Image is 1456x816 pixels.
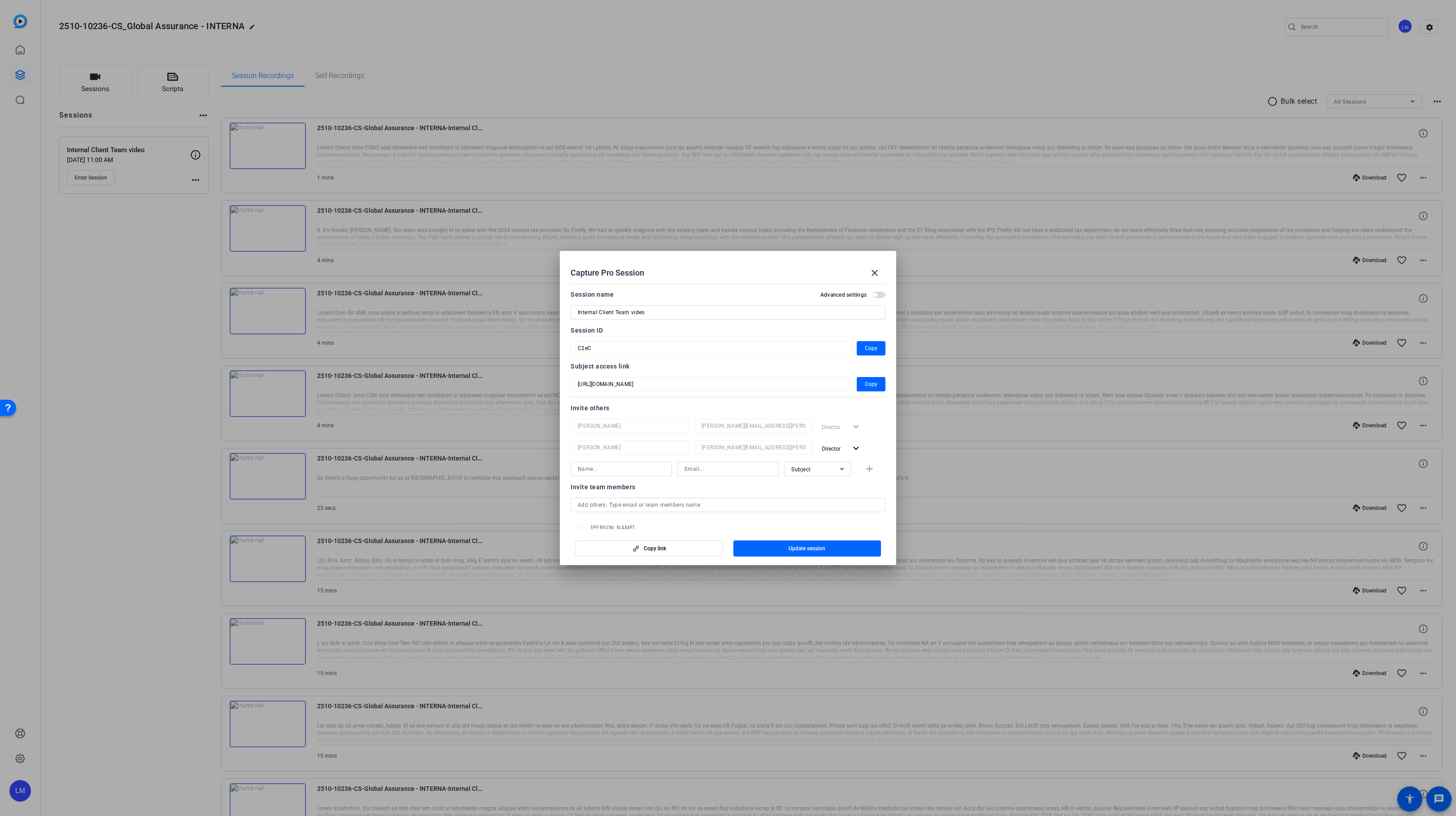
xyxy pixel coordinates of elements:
span: Copy [865,343,877,354]
input: Email... [702,421,806,431]
button: Copy link [575,540,723,557]
span: Subject [791,466,811,473]
div: Invite team members [571,482,885,492]
button: Director [818,440,865,456]
span: Copy link [644,545,666,552]
mat-icon: expand_more [850,443,862,454]
span: Update session [789,545,825,552]
input: Name... [578,464,665,474]
div: Session name [571,289,614,300]
input: Email... [702,442,806,453]
button: Copy [857,341,885,355]
span: [PERSON_NAME] [591,524,769,531]
div: Subject access link [571,361,885,372]
input: Enter Session Name [578,307,878,318]
input: Add others: Type email or team members name [578,500,878,510]
mat-icon: close [869,268,880,278]
span: Director [822,446,841,452]
span: Copy [865,379,877,390]
h2: Advanced settings [820,291,867,298]
button: Copy [857,377,885,391]
input: Session OTP [578,343,844,354]
input: Session OTP [578,379,844,390]
input: Email... [684,464,772,474]
input: Name... [578,442,682,453]
div: Session ID [571,325,885,336]
mat-icon: person [571,526,584,539]
button: Update session [733,540,881,557]
div: Invite others [571,403,885,413]
input: Name... [578,421,682,431]
div: Capture Pro Session [571,262,885,284]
